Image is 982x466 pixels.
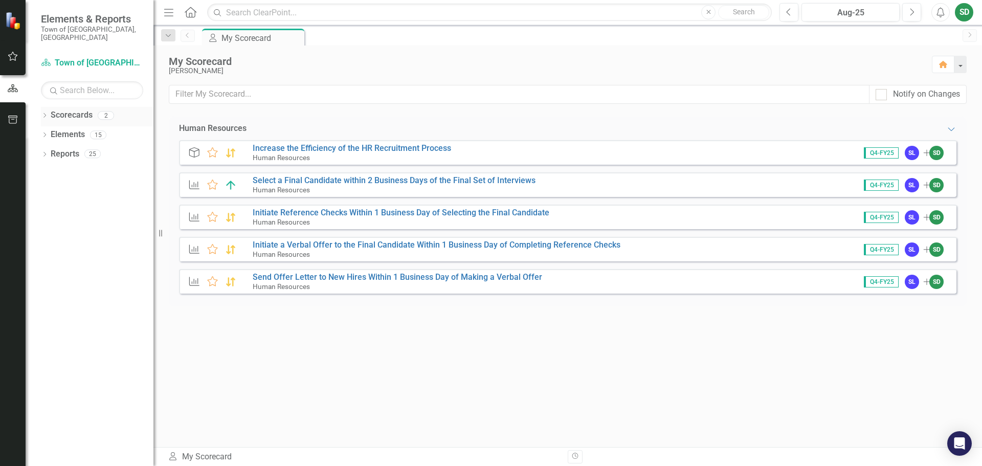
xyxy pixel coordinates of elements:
a: Select a Final Candidate within 2 Business Days of the Final Set of Interviews [253,175,535,185]
small: Human Resources [253,250,310,258]
div: SL [905,178,919,192]
small: Human Resources [253,282,310,291]
div: Aug-25 [805,7,896,19]
div: SD [929,178,944,192]
small: Town of [GEOGRAPHIC_DATA], [GEOGRAPHIC_DATA] [41,25,143,42]
button: Aug-25 [801,3,900,21]
small: Human Resources [253,153,310,162]
span: Q4-FY25 [864,180,899,191]
div: 25 [84,150,101,159]
a: Initiate a Verbal Offer to the Final Candidate Within 1 Business Day of Completing Reference Checks [253,240,620,250]
span: Elements & Reports [41,13,143,25]
div: Notify on Changes [893,88,960,100]
div: SL [905,210,919,225]
img: Caution [224,276,237,288]
button: Search [718,5,769,19]
div: SL [905,275,919,289]
span: Q4-FY25 [864,212,899,223]
div: Open Intercom Messenger [947,431,972,456]
a: Scorecards [51,109,93,121]
a: Town of [GEOGRAPHIC_DATA] [41,57,143,69]
div: SD [929,275,944,289]
input: Search ClearPoint... [207,4,772,21]
div: My Scorecard [169,56,922,67]
div: [PERSON_NAME] [169,67,922,75]
span: Q4-FY25 [864,276,899,287]
a: Elements [51,129,85,141]
img: Caution [224,147,237,159]
img: Caution [224,243,237,256]
img: ClearPoint Strategy [5,12,23,30]
small: Human Resources [253,218,310,226]
div: My Scorecard [221,32,302,45]
a: Send Offer Letter to New Hires Within 1 Business Day of Making a Verbal Offer [253,272,542,282]
div: 2 [98,111,114,120]
img: Caution [224,211,237,224]
span: Q4-FY25 [864,244,899,255]
img: On Target [224,179,237,191]
div: SL [905,146,919,160]
input: Search Below... [41,81,143,99]
small: Human Resources [253,186,310,194]
span: Q4-FY25 [864,147,899,159]
a: Increase the Efficiency of the HR Recruitment Process [253,143,451,153]
div: SD [929,210,944,225]
div: 15 [90,130,106,139]
div: SL [905,242,919,257]
div: Human Resources [179,123,247,135]
div: My Scorecard [168,451,560,463]
input: Filter My Scorecard... [169,85,869,104]
span: Search [733,8,755,16]
div: SD [929,146,944,160]
a: Reports [51,148,79,160]
div: SD [929,242,944,257]
button: SD [955,3,973,21]
a: Initiate Reference Checks Within 1 Business Day of Selecting the Final Candidate [253,208,549,217]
